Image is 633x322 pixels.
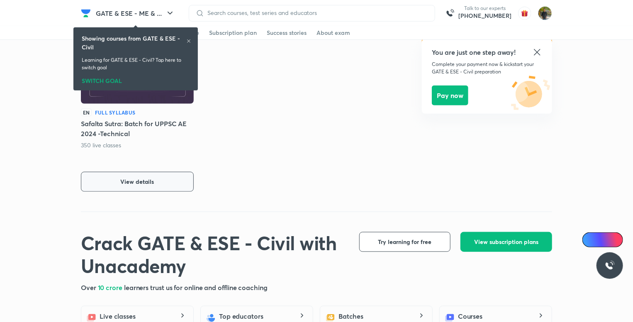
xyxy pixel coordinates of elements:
[316,29,350,37] div: About exam
[82,34,186,51] h6: Showing courses from GATE & ESE - Civil
[458,311,482,321] h5: Courses
[209,29,257,37] div: Subscription plan
[432,47,542,57] h5: You are just one step away!
[605,261,615,271] img: ttu
[81,232,346,278] h1: Crack GATE & ESE - Civil with Unacademy
[316,26,350,39] a: About exam
[81,141,122,149] p: 350 live classes
[81,119,194,139] h5: Safalta Sutra: Batch for UPPSC AE 2024 -Technical
[582,232,623,247] a: Ai Doubts
[82,75,190,84] div: SWITCH GOAL
[95,109,135,116] h6: Full Syllabus
[458,12,511,20] a: [PHONE_NUMBER]
[359,232,450,252] button: Try learning for free
[124,283,268,292] span: learners trust us for online and offline coaching
[460,232,552,252] button: View subscription plans
[518,7,531,20] img: avatar
[509,76,552,112] img: icon
[432,85,468,105] button: Pay now
[204,10,428,16] input: Search courses, test series and educators
[98,283,124,292] span: 10 crore
[442,5,458,22] img: call-us
[338,311,363,321] h5: Batches
[81,109,92,116] p: EN
[267,29,307,37] div: Success stories
[432,61,542,76] p: Complete your payment now & kickstart your GATE & ESE - Civil preparation
[81,8,91,18] img: Company Logo
[91,5,180,22] button: GATE & ESE - ME & ...
[81,283,98,292] span: Over
[82,56,190,71] p: Learning for GATE & ESE - Civil? Tap here to switch goal
[209,26,257,39] a: Subscription plan
[378,238,432,246] span: Try learning for free
[587,237,594,243] img: Icon
[474,238,538,246] span: View subscription plans
[121,178,154,186] span: View details
[538,6,552,20] img: shubham rawat
[458,5,511,12] p: Talk to our experts
[267,26,307,39] a: Success stories
[596,237,618,243] span: Ai Doubts
[81,172,194,192] button: View details
[100,311,136,321] h5: Live classes
[219,311,263,321] h5: Top educators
